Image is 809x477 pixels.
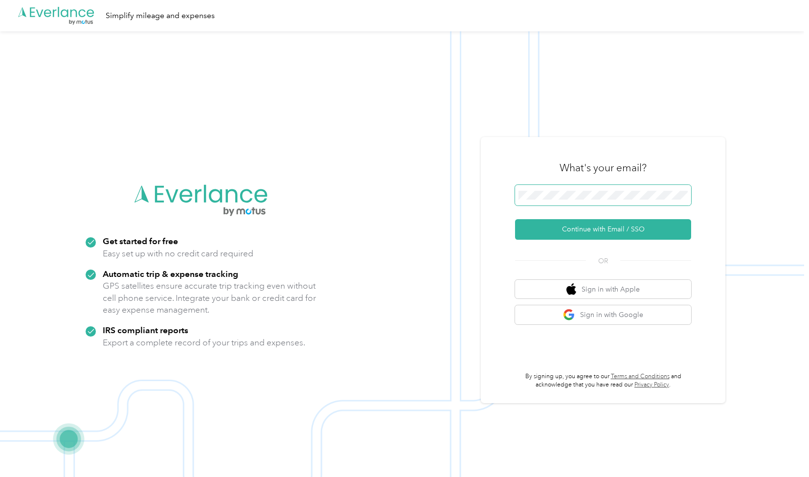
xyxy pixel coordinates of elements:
button: google logoSign in with Google [515,305,691,324]
button: Continue with Email / SSO [515,219,691,240]
a: Terms and Conditions [611,373,670,380]
strong: IRS compliant reports [103,325,188,335]
a: Privacy Policy [634,381,669,388]
strong: Automatic trip & expense tracking [103,269,238,279]
strong: Get started for free [103,236,178,246]
p: Easy set up with no credit card required [103,248,253,260]
img: apple logo [566,283,576,295]
p: GPS satellites ensure accurate trip tracking even without cell phone service. Integrate your bank... [103,280,316,316]
h3: What's your email? [560,161,647,175]
div: Simplify mileage and expenses [106,10,215,22]
p: Export a complete record of your trips and expenses. [103,337,305,349]
p: By signing up, you agree to our and acknowledge that you have read our . [515,372,691,389]
span: OR [586,256,620,266]
img: google logo [563,309,575,321]
button: apple logoSign in with Apple [515,280,691,299]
